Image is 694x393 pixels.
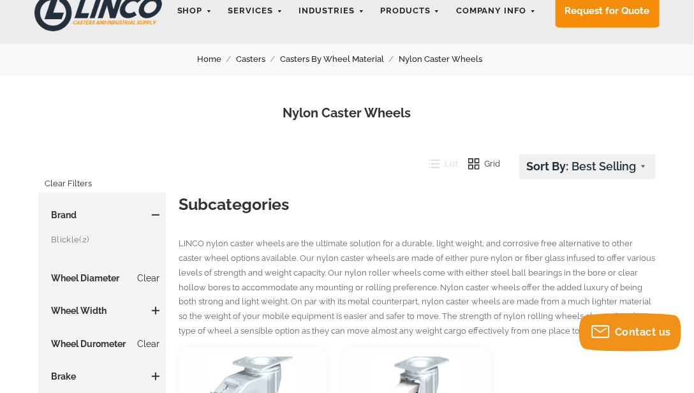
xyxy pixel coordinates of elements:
button: Contact us [579,313,681,352]
a: Nylon Caster Wheels [399,52,497,66]
a: Home [197,52,236,66]
a: Casters [236,52,280,66]
h3: Wheel Durometer [45,337,159,350]
a: Clear [137,272,159,285]
a: Clear [137,337,159,350]
h3: Subcategories [179,193,656,216]
button: Grid [459,154,501,174]
span: Contact us [615,326,671,338]
a: Clear Filters [45,174,92,194]
h3: Brake [45,370,159,383]
h1: Nylon Caster Wheels [19,104,675,122]
h3: Wheel Width [45,304,159,317]
span: (2) [79,235,89,244]
h3: Brand [45,209,159,221]
h3: Wheel Diameter [45,272,159,285]
button: List [419,154,459,174]
a: Blickle(2) [51,233,159,247]
p: LINCO nylon caster wheels are the ultimate solution for a durable, light weight, and corrosive fr... [179,237,656,338]
a: Casters By Wheel Material [280,52,399,66]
